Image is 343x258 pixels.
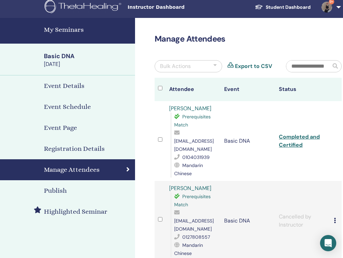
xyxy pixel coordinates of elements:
th: Event [221,78,276,101]
h4: Publish [44,186,67,196]
span: 0104031939 [182,154,210,160]
img: graduation-cap-white.svg [255,4,263,10]
a: Completed and Certified [279,133,320,148]
th: Attendee [166,78,221,101]
a: Export to CSV [235,62,272,70]
a: [PERSON_NAME] [169,185,211,192]
span: Instructor Dashboard [128,4,229,11]
img: default.jpg [321,2,332,13]
td: Basic DNA [221,101,276,181]
h4: My Seminars [44,25,131,35]
span: Mandarin Chinese [174,162,203,177]
div: Bulk Actions [160,62,191,70]
span: [EMAIL_ADDRESS][DOMAIN_NAME] [174,218,214,232]
span: Prerequisites Match [174,114,211,128]
h4: Event Schedule [44,102,91,112]
h4: Registration Details [44,144,105,154]
span: [EMAIL_ADDRESS][DOMAIN_NAME] [174,138,214,152]
h4: Event Details [44,81,84,91]
div: [DATE] [44,61,131,68]
h2: Manage Attendees [155,34,342,44]
span: Prerequisites Match [174,193,211,208]
div: Open Intercom Messenger [320,235,336,251]
th: Status [275,78,331,101]
a: Student Dashboard [249,1,316,14]
span: Mandarin Chinese [174,242,203,256]
div: Basic DNA [44,52,131,61]
span: 0127808557 [182,234,210,240]
h4: Event Page [44,123,77,133]
h4: Highlighted Seminar [44,207,107,217]
h4: Manage Attendees [44,165,100,175]
a: Basic DNA[DATE] [40,52,135,68]
a: [PERSON_NAME] [169,105,211,112]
